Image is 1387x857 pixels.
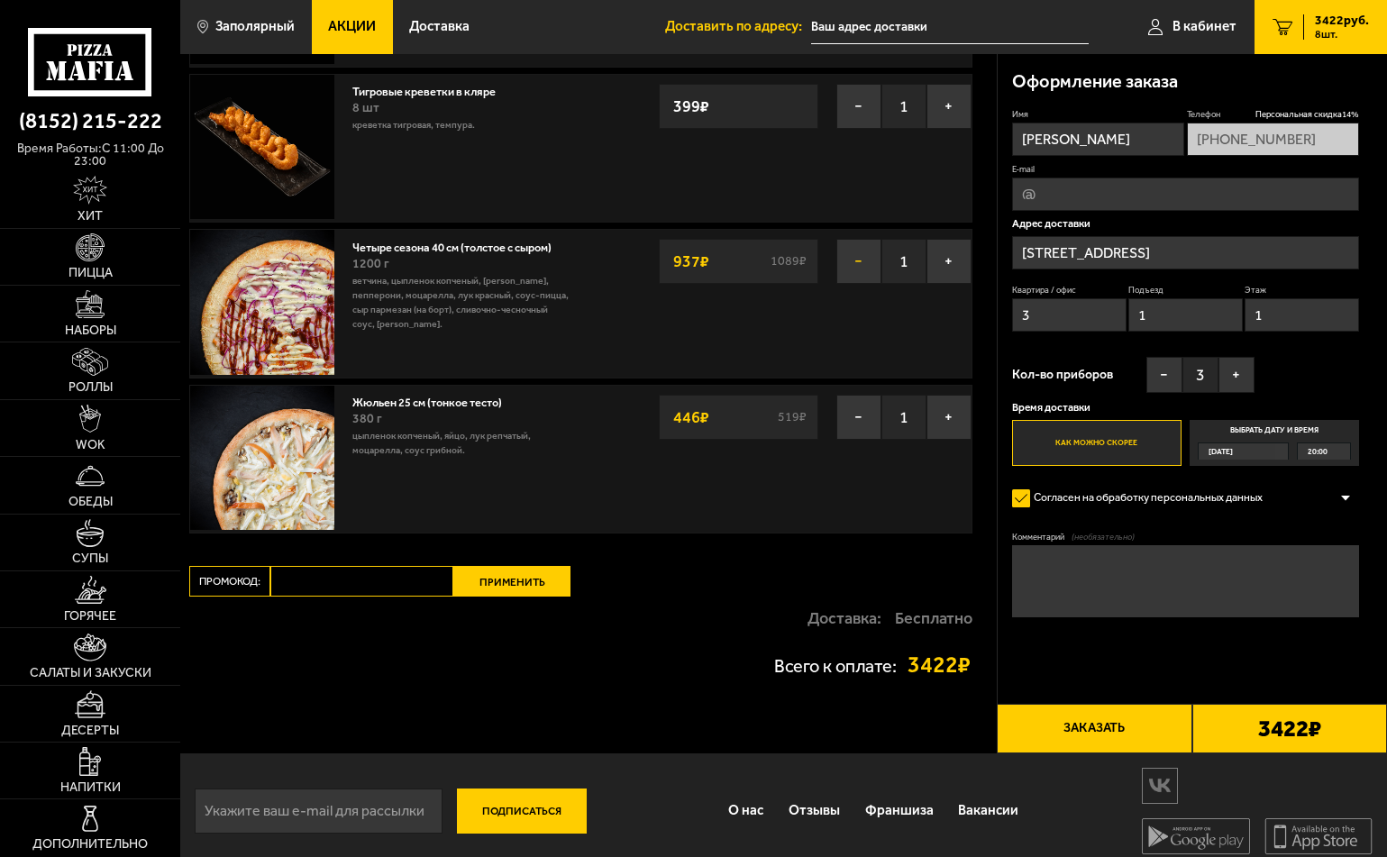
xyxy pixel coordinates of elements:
h3: Оформление заказа [1012,72,1178,90]
p: креветка тигровая, темпура. [352,118,571,132]
span: WOK [76,439,105,451]
span: Горячее [64,610,116,623]
s: 1089 ₽ [768,255,808,268]
strong: 937 ₽ [669,244,714,278]
span: Дополнительно [32,838,148,851]
input: Ваш адрес доставки [811,11,1089,44]
span: 8 шт [352,100,379,115]
label: Квартира / офис [1012,284,1127,296]
span: Хит [78,210,103,223]
span: 1 [881,84,926,129]
input: Имя [1012,123,1184,156]
span: Супы [72,552,108,565]
span: В кабинет [1173,20,1236,33]
span: Доставка [409,20,470,33]
input: Укажите ваш e-mail для рассылки [195,789,443,834]
strong: 399 ₽ [669,89,714,123]
button: − [836,395,881,440]
span: 20:00 [1308,443,1328,460]
a: Франшиза [853,788,946,834]
button: + [926,395,972,440]
span: [DATE] [1209,443,1233,460]
label: Комментарий [1012,531,1359,542]
label: Как можно скорее [1012,420,1182,466]
button: + [926,239,972,284]
strong: 3422 ₽ [908,653,972,677]
label: Имя [1012,108,1184,120]
p: Доставка: [808,610,881,626]
a: О нас [716,788,776,834]
p: Время доставки [1012,402,1359,413]
button: Подписаться [457,789,587,834]
button: + [926,84,972,129]
span: 1 [881,395,926,440]
button: − [836,239,881,284]
label: Выбрать дату и время [1190,420,1359,466]
button: Применить [453,566,570,597]
span: 1200 г [352,256,389,271]
p: ветчина, цыпленок копченый, [PERSON_NAME], пепперони, моцарелла, лук красный, соус-пицца, сыр пар... [352,274,571,332]
a: Отзывы [776,788,853,834]
span: Мурманская область, Печенгский муниципальный округ, улица Крупской, 5 [811,11,1089,44]
span: 8 шт. [1315,29,1369,40]
label: Промокод: [189,566,270,597]
strong: Бесплатно [895,610,972,626]
span: Напитки [60,781,121,794]
button: Заказать [997,704,1191,753]
button: + [1218,357,1255,393]
span: Акции [328,20,376,33]
span: Салаты и закуски [30,667,151,679]
a: Четыре сезона 40 см (толстое с сыром) [352,236,566,254]
a: Вакансии [945,788,1031,834]
label: E-mail [1012,163,1359,175]
label: Телефон [1187,108,1359,120]
p: Всего к оплате: [774,657,897,675]
span: Обеды [68,496,113,508]
span: Пицца [68,267,113,279]
p: Адрес доставки [1012,218,1359,229]
span: 3 [1182,357,1218,393]
span: Доставить по адресу: [665,20,811,33]
span: 380 г [352,411,382,426]
img: vk [1143,770,1177,801]
b: 3422 ₽ [1258,717,1321,741]
strong: 446 ₽ [669,400,714,434]
span: Роллы [68,381,113,394]
span: Заполярный [215,20,295,33]
a: Жюльен 25 см (тонкое тесто) [352,391,516,409]
label: Подъезд [1128,284,1243,296]
span: Наборы [65,324,116,337]
span: Десерты [61,725,119,737]
span: (необязательно) [1072,531,1135,542]
span: Персональная скидка 14 % [1255,108,1359,120]
span: 3422 руб. [1315,14,1369,27]
span: 1 [881,239,926,284]
input: @ [1012,178,1359,211]
s: 519 ₽ [775,411,808,424]
a: Тигровые креветки в кляре [352,80,510,98]
button: − [836,84,881,129]
p: цыпленок копченый, яйцо, лук репчатый, моцарелла, соус грибной. [352,429,571,458]
label: Этаж [1245,284,1359,296]
label: Согласен на обработку персональных данных [1012,484,1277,513]
input: +7 ( [1187,123,1359,156]
span: Кол-во приборов [1012,369,1113,381]
button: − [1146,357,1182,393]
